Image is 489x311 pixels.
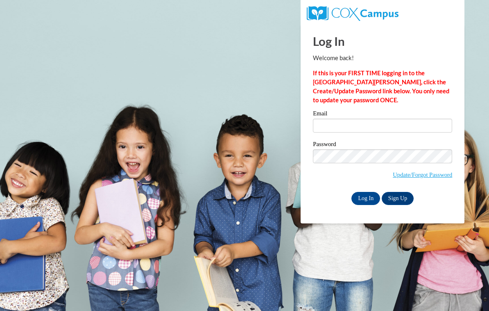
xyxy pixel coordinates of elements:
[351,192,380,205] input: Log In
[382,192,414,205] a: Sign Up
[313,33,452,50] h1: Log In
[307,6,398,21] img: COX Campus
[313,110,452,119] label: Email
[313,70,449,104] strong: If this is your FIRST TIME logging in to the [GEOGRAPHIC_DATA][PERSON_NAME], click the Create/Upd...
[313,54,452,63] p: Welcome back!
[313,141,452,149] label: Password
[393,171,452,178] a: Update/Forgot Password
[307,9,398,16] a: COX Campus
